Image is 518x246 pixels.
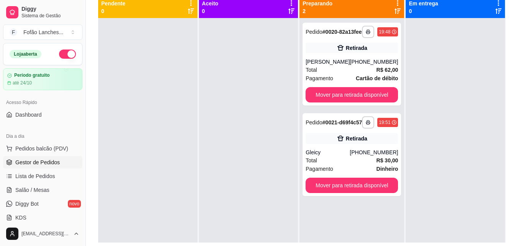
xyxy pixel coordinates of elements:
span: F [10,28,17,36]
p: 2 [303,7,332,15]
a: Lista de Pedidos [3,170,82,182]
strong: # 0020-82a13fee [322,29,362,35]
button: Select a team [3,25,82,40]
span: Pedido [306,29,322,35]
a: Diggy Botnovo [3,198,82,210]
div: Loja aberta [10,50,41,58]
span: Pedido [306,119,322,125]
div: Dia a dia [3,130,82,142]
span: Diggy Bot [15,200,39,208]
button: [EMAIL_ADDRESS][DOMAIN_NAME] [3,225,82,243]
div: 19:48 [379,29,390,35]
span: Dashboard [15,111,42,119]
p: 0 [101,7,125,15]
div: Retirada [346,135,367,142]
span: [EMAIL_ADDRESS][DOMAIN_NAME] [21,231,70,237]
span: Diggy [21,6,79,13]
strong: Dinheiro [377,166,398,172]
div: Retirada [346,44,367,52]
strong: R$ 30,00 [377,157,398,163]
div: [PHONE_NUMBER] [350,58,398,66]
button: Pedidos balcão (PDV) [3,142,82,155]
span: Salão / Mesas [15,186,49,194]
span: Pedidos balcão (PDV) [15,145,68,152]
p: 0 [202,7,219,15]
button: Mover para retirada disponível [306,87,398,102]
article: até 24/10 [13,80,32,86]
div: Fofão Lanches ... [23,28,63,36]
div: 19:51 [379,119,390,125]
a: Dashboard [3,109,82,121]
button: Mover para retirada disponível [306,178,398,193]
span: Total [306,66,317,74]
span: Pagamento [306,74,333,83]
article: Período gratuito [14,73,50,78]
span: Total [306,156,317,165]
div: Acesso Rápido [3,96,82,109]
a: KDS [3,211,82,224]
a: Salão / Mesas [3,184,82,196]
span: Sistema de Gestão [21,13,79,19]
span: KDS [15,214,26,221]
p: 0 [409,7,438,15]
strong: R$ 62,00 [377,67,398,73]
a: DiggySistema de Gestão [3,3,82,21]
strong: # 0021-d69f4c57 [322,119,362,125]
a: Período gratuitoaté 24/10 [3,68,82,90]
a: Gestor de Pedidos [3,156,82,168]
span: Pagamento [306,165,333,173]
span: Lista de Pedidos [15,172,55,180]
span: Gestor de Pedidos [15,158,60,166]
div: [PERSON_NAME] [306,58,350,66]
strong: Cartão de débito [356,75,398,81]
div: [PHONE_NUMBER] [350,149,398,156]
div: Gleicy [306,149,350,156]
button: Alterar Status [59,50,76,59]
